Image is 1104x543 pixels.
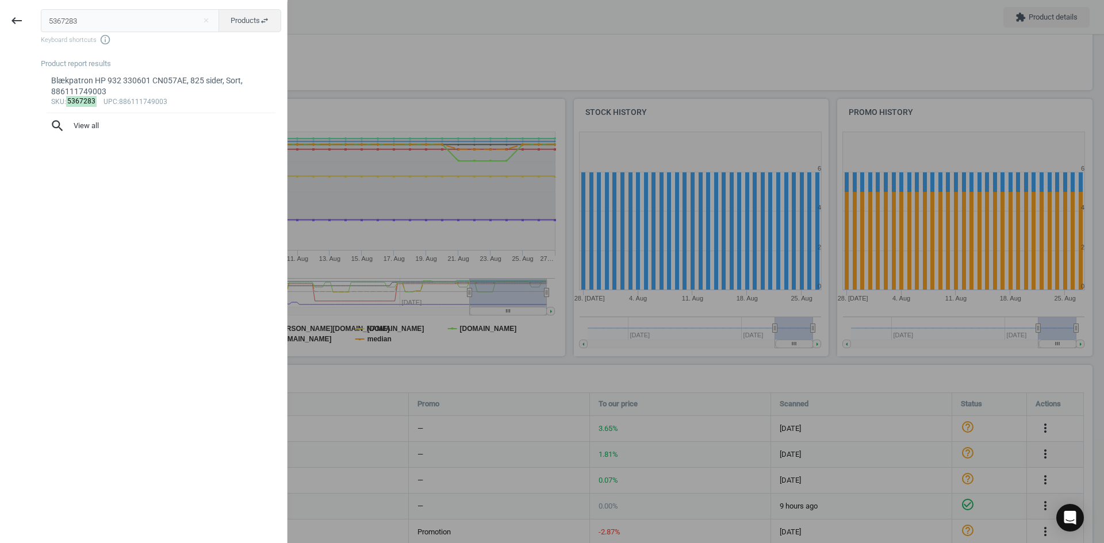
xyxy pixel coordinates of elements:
i: keyboard_backspace [10,14,24,28]
span: Keyboard shortcuts [41,34,281,45]
button: searchView all [41,113,281,138]
i: swap_horiz [260,16,269,25]
mark: 5367283 [66,96,97,107]
div: Open Intercom Messenger [1056,504,1084,532]
i: info_outline [99,34,111,45]
div: : :886111749003 [51,98,271,107]
i: search [50,118,65,133]
span: Products [231,16,269,26]
div: Product report results [41,59,287,69]
input: Enter the SKU or product name [41,9,220,32]
span: View all [50,118,272,133]
span: upc [103,98,117,106]
div: Blækpatron HP 932 330601 CN057AE, 825 sider, Sort, 886111749003 [51,75,271,98]
button: Close [197,16,214,26]
button: keyboard_backspace [3,7,30,34]
span: sku [51,98,64,106]
button: Productsswap_horiz [218,9,281,32]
